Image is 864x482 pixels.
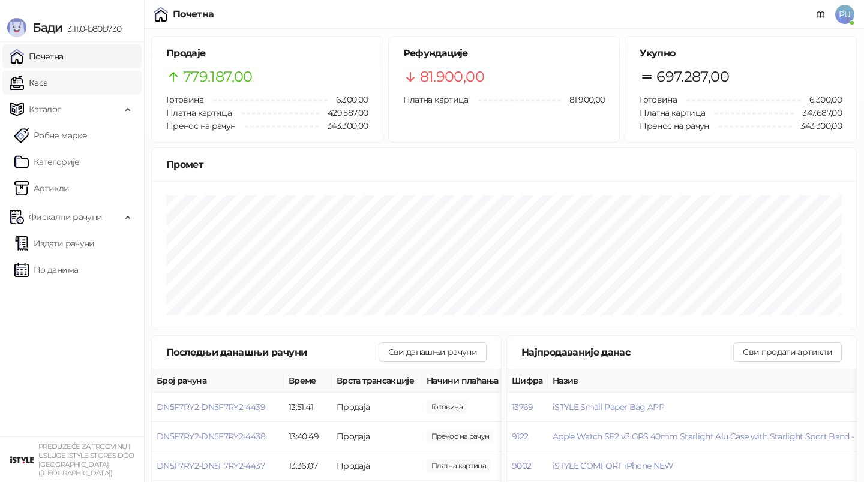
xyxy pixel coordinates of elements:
span: 343.300,00 [792,119,842,132]
a: По данима [14,258,78,282]
td: Продаја [332,422,422,451]
span: Фискални рачуни [29,205,102,229]
button: iSTYLE COMFORT iPhone NEW [553,460,674,471]
td: 13:36:07 [284,451,332,481]
span: 6.300,00 [801,93,842,106]
div: Промет [166,157,842,172]
span: 3.11.0-b80b730 [62,23,121,34]
h5: Продаје [166,46,368,61]
td: 13:40:49 [284,422,332,451]
span: 67.399,00 [427,430,494,443]
span: 343.300,00 [319,119,368,132]
th: Врста трансакције [332,369,422,393]
span: 6.300,00 [328,93,368,106]
img: 64x64-companyLogo-77b92cf4-9946-4f36-9751-bf7bb5fd2c7d.png [10,448,34,472]
span: 429.587,00 [319,106,368,119]
th: Број рачуна [152,369,284,393]
span: Платна картица [403,94,469,105]
button: 9122 [512,431,528,442]
button: Сви данашњи рачуни [379,342,487,361]
button: 9002 [512,460,531,471]
td: Продаја [332,393,422,422]
span: Пренос на рачун [166,120,235,131]
th: Време [284,369,332,393]
a: Каса [10,71,47,95]
a: Робне марке [14,123,87,147]
img: Logo [7,18,26,37]
a: Категорије [14,150,80,174]
span: 697.287,00 [656,65,729,88]
td: Продаја [332,451,422,481]
a: Почетна [10,44,64,68]
button: DN5F7RY2-DN5F7RY2-4438 [157,431,265,442]
span: 81.900,00 [561,93,605,106]
button: Сви продати артикли [733,342,842,361]
button: DN5F7RY2-DN5F7RY2-4437 [157,460,265,471]
div: Најпродаваније данас [521,345,733,360]
button: 13769 [512,402,533,412]
a: Документација [811,5,830,24]
span: 779.187,00 [183,65,253,88]
span: Пренос на рачун [640,120,709,131]
span: 81.900,00 [420,65,484,88]
button: iSTYLE Small Paper Bag APP [553,402,664,412]
small: PREDUZEĆE ZA TRGOVINU I USLUGE ISTYLE STORES DOO [GEOGRAPHIC_DATA] ([GEOGRAPHIC_DATA]) [38,442,134,477]
span: 2.900,00 [427,400,467,414]
span: Бади [32,20,62,35]
span: Готовина [640,94,677,105]
button: DN5F7RY2-DN5F7RY2-4439 [157,402,265,412]
td: 13:51:41 [284,393,332,422]
div: Последњи данашњи рачуни [166,345,379,360]
th: Шифра [507,369,548,393]
span: Каталог [29,97,61,121]
div: Почетна [173,10,214,19]
span: Платна картица [166,107,232,118]
h5: Рефундације [403,46,605,61]
a: Издати рачуни [14,231,95,255]
span: PU [835,5,854,24]
span: Платна картица [640,107,705,118]
span: 5.900,00 [427,459,491,472]
a: ArtikliАртикли [14,176,70,200]
h5: Укупно [640,46,842,61]
th: Начини плаћања [422,369,542,393]
span: Готовина [166,94,203,105]
span: 347.687,00 [794,106,842,119]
